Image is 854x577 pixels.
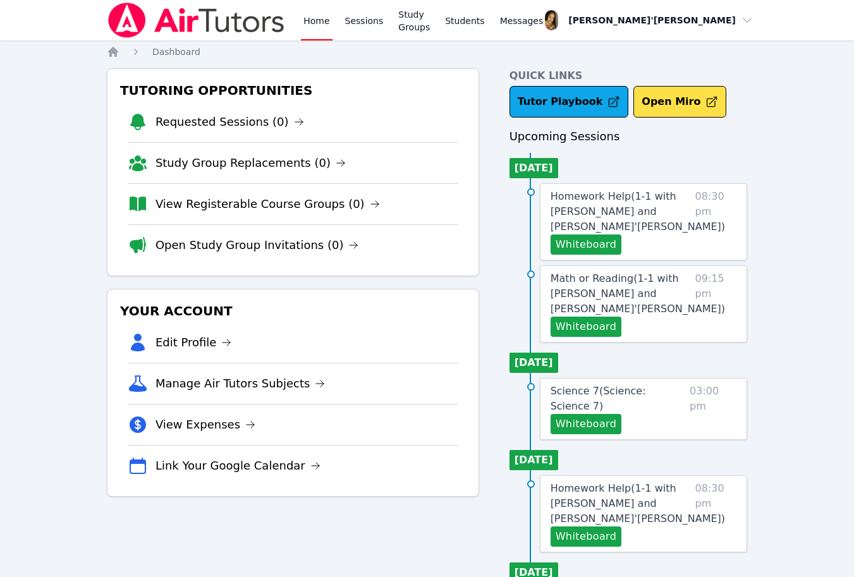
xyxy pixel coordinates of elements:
h3: Upcoming Sessions [509,128,748,145]
h4: Quick Links [509,68,748,83]
h3: Your Account [118,300,468,322]
a: Study Group Replacements (0) [156,154,346,172]
span: 09:15 pm [695,271,737,337]
a: Homework Help(1-1 with [PERSON_NAME] and [PERSON_NAME]'[PERSON_NAME]) [551,481,725,526]
a: View Registerable Course Groups (0) [156,195,380,213]
li: [DATE] [509,450,558,470]
span: Math or Reading ( 1-1 with [PERSON_NAME] and [PERSON_NAME]'[PERSON_NAME] ) [551,272,725,315]
a: Edit Profile [156,334,232,351]
span: Messages [500,15,544,27]
a: Dashboard [152,46,200,58]
span: Homework Help ( 1-1 with [PERSON_NAME] and [PERSON_NAME]'[PERSON_NAME] ) [551,190,725,233]
a: Math or Reading(1-1 with [PERSON_NAME] and [PERSON_NAME]'[PERSON_NAME]) [551,271,725,317]
a: Link Your Google Calendar [156,457,320,475]
img: Air Tutors [107,3,286,38]
span: 08:30 pm [695,189,737,255]
span: Homework Help ( 1-1 with [PERSON_NAME] and [PERSON_NAME]'[PERSON_NAME] ) [551,482,725,525]
li: [DATE] [509,158,558,178]
span: 08:30 pm [695,481,737,547]
a: View Expenses [156,416,255,434]
span: Science 7 ( Science: Science 7 ) [551,385,646,412]
li: [DATE] [509,353,558,373]
a: Manage Air Tutors Subjects [156,375,326,392]
a: Open Study Group Invitations (0) [156,236,359,254]
span: Dashboard [152,47,200,57]
h3: Tutoring Opportunities [118,79,468,102]
span: 03:00 pm [690,384,736,434]
a: Homework Help(1-1 with [PERSON_NAME] and [PERSON_NAME]'[PERSON_NAME]) [551,189,725,234]
nav: Breadcrumb [107,46,747,58]
a: Requested Sessions (0) [156,113,304,131]
button: Whiteboard [551,526,622,547]
button: Whiteboard [551,414,622,434]
a: Tutor Playbook [509,86,629,118]
button: Whiteboard [551,317,622,337]
button: Open Miro [633,86,726,118]
button: Whiteboard [551,234,622,255]
a: Science 7(Science: Science 7) [551,384,685,414]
